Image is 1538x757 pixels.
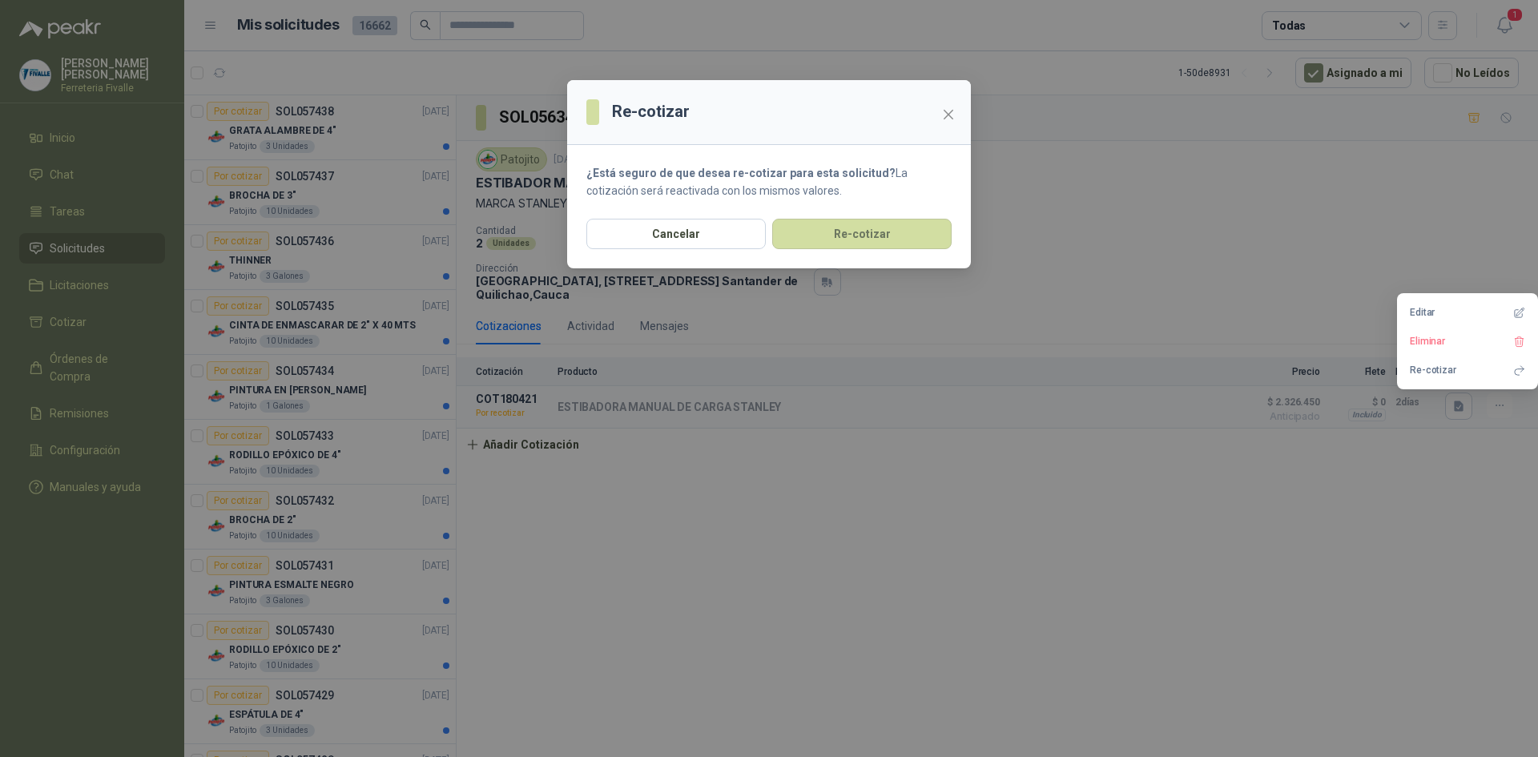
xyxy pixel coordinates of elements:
button: Re-cotizar [772,219,952,249]
span: close [942,108,955,121]
strong: ¿Está seguro de que desea re-cotizar para esta solicitud? [586,167,896,179]
button: Cancelar [586,219,766,249]
p: La cotización será reactivada con los mismos valores. [586,164,952,199]
h3: Re-cotizar [612,99,690,124]
button: Close [936,102,961,127]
